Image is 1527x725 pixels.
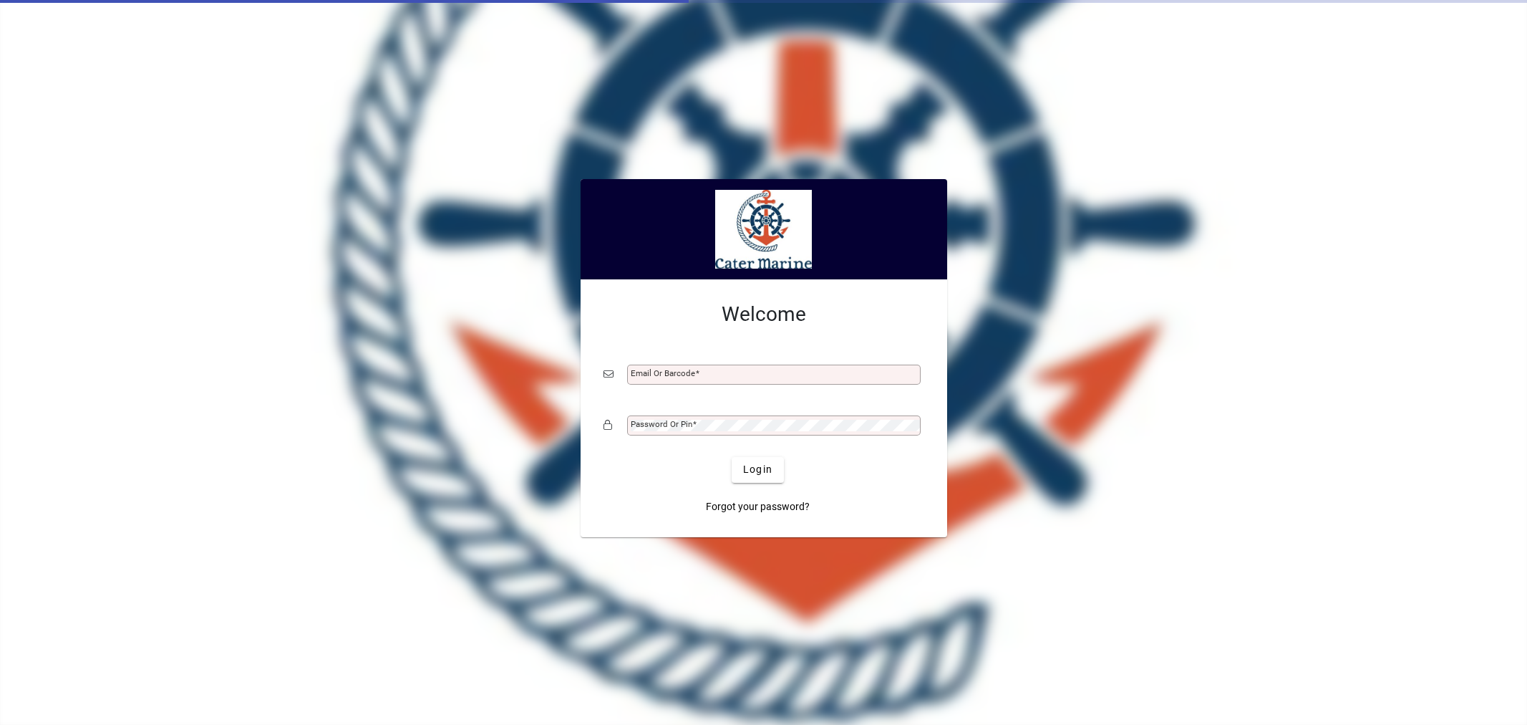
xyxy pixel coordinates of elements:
[603,302,924,327] h2: Welcome
[706,499,810,514] span: Forgot your password?
[700,494,815,520] a: Forgot your password?
[743,462,772,477] span: Login
[732,457,784,483] button: Login
[631,368,695,378] mat-label: Email or Barcode
[631,419,692,429] mat-label: Password or Pin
